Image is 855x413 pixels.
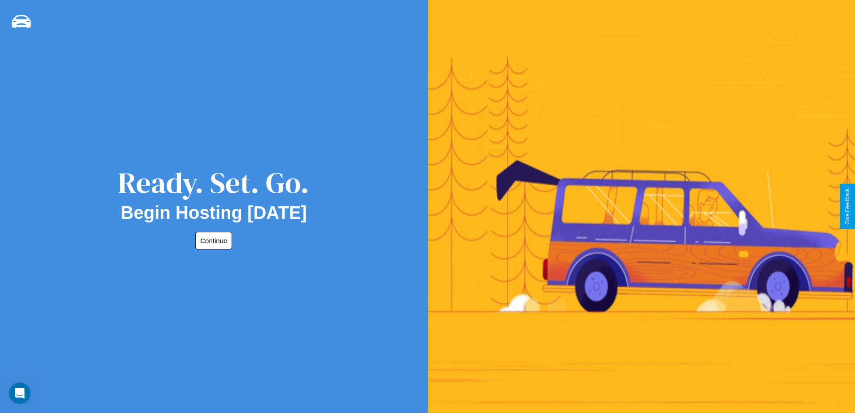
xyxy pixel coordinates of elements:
[9,382,31,404] iframe: Intercom live chat
[195,232,232,249] button: Continue
[121,203,307,223] h2: Begin Hosting [DATE]
[118,163,309,203] div: Ready. Set. Go.
[844,188,851,225] div: Give Feedback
